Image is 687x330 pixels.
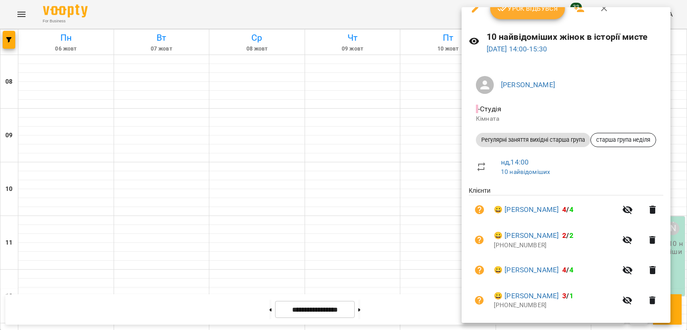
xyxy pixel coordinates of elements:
[494,241,617,250] p: [PHONE_NUMBER]
[562,266,566,274] span: 4
[562,231,573,240] b: /
[591,136,656,144] span: старша група неділя
[494,204,559,215] a: 😀 [PERSON_NAME]
[487,45,547,53] a: [DATE] 14:00-15:30
[562,292,573,300] b: /
[501,158,529,166] a: нд , 14:00
[569,266,573,274] span: 4
[469,259,490,281] button: Візит ще не сплачено. Додати оплату?
[469,290,490,311] button: Візит ще не сплачено. Додати оплату?
[569,292,573,300] span: 1
[562,292,566,300] span: 3
[494,230,559,241] a: 😀 [PERSON_NAME]
[476,136,590,144] span: Регулярні заняття вихідні старша група
[562,266,573,274] b: /
[494,301,617,310] p: [PHONE_NUMBER]
[469,229,490,251] button: Візит ще не сплачено. Додати оплату?
[494,291,559,301] a: 😀 [PERSON_NAME]
[562,231,566,240] span: 2
[562,205,566,214] span: 4
[501,168,550,175] a: 10 найвідоміших
[590,133,656,147] div: старша група неділя
[476,105,503,113] span: - Студія
[494,265,559,275] a: 😀 [PERSON_NAME]
[469,199,490,220] button: Візит ще не сплачено. Додати оплату?
[562,205,573,214] b: /
[497,3,558,14] span: Урок відбувся
[501,80,555,89] a: [PERSON_NAME]
[476,114,656,123] p: Кімната
[569,205,573,214] span: 4
[487,30,663,44] h6: 10 найвідоміших жінок в історії мисте
[569,231,573,240] span: 2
